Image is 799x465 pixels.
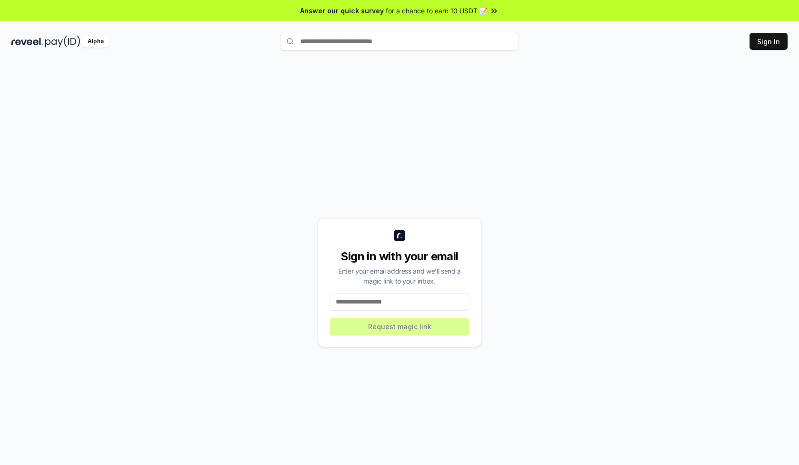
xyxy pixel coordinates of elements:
[386,6,487,16] span: for a chance to earn 10 USDT 📝
[11,36,43,47] img: reveel_dark
[330,249,469,264] div: Sign in with your email
[300,6,384,16] span: Answer our quick survey
[394,230,405,241] img: logo_small
[82,36,109,47] div: Alpha
[750,33,788,50] button: Sign In
[45,36,80,47] img: pay_id
[330,266,469,286] div: Enter your email address and we’ll send a magic link to your inbox.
